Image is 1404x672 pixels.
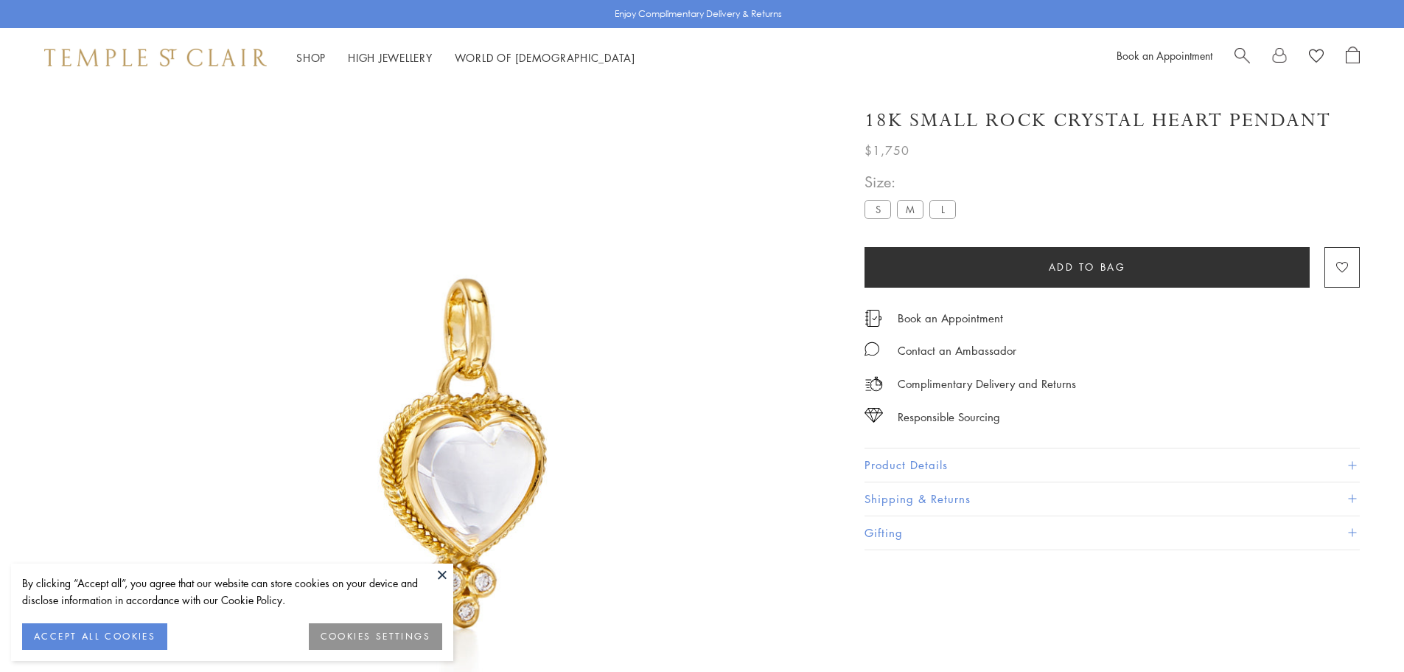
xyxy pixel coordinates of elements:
div: Contact an Ambassador [898,342,1016,360]
a: Book an Appointment [898,310,1003,326]
img: MessageIcon-01_2.svg [865,342,879,356]
p: Complimentary Delivery and Returns [898,375,1076,393]
span: Size: [865,170,962,194]
img: icon_appointment.svg [865,310,882,327]
button: COOKIES SETTINGS [309,623,442,650]
p: Enjoy Complimentary Delivery & Returns [615,7,782,21]
span: Add to bag [1049,259,1126,275]
label: L [929,200,956,218]
a: World of [DEMOGRAPHIC_DATA]World of [DEMOGRAPHIC_DATA] [455,50,635,65]
a: ShopShop [296,50,326,65]
div: By clicking “Accept all”, you agree that our website can store cookies on your device and disclos... [22,575,442,609]
a: Open Shopping Bag [1346,46,1360,69]
img: icon_delivery.svg [865,375,883,393]
h1: 18K Small Rock Crystal Heart Pendant [865,108,1331,134]
a: View Wishlist [1309,46,1324,69]
a: Search [1234,46,1250,69]
div: Responsible Sourcing [898,408,1000,426]
nav: Main navigation [296,49,635,67]
img: Temple St. Clair [44,49,267,66]
a: Book an Appointment [1117,48,1212,63]
a: High JewelleryHigh Jewellery [348,50,433,65]
span: $1,750 [865,141,909,160]
button: Add to bag [865,247,1310,288]
label: S [865,200,891,218]
button: Shipping & Returns [865,482,1360,516]
label: M [897,200,923,218]
img: icon_sourcing.svg [865,408,883,423]
button: Product Details [865,448,1360,482]
button: Gifting [865,516,1360,550]
button: ACCEPT ALL COOKIES [22,623,167,650]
